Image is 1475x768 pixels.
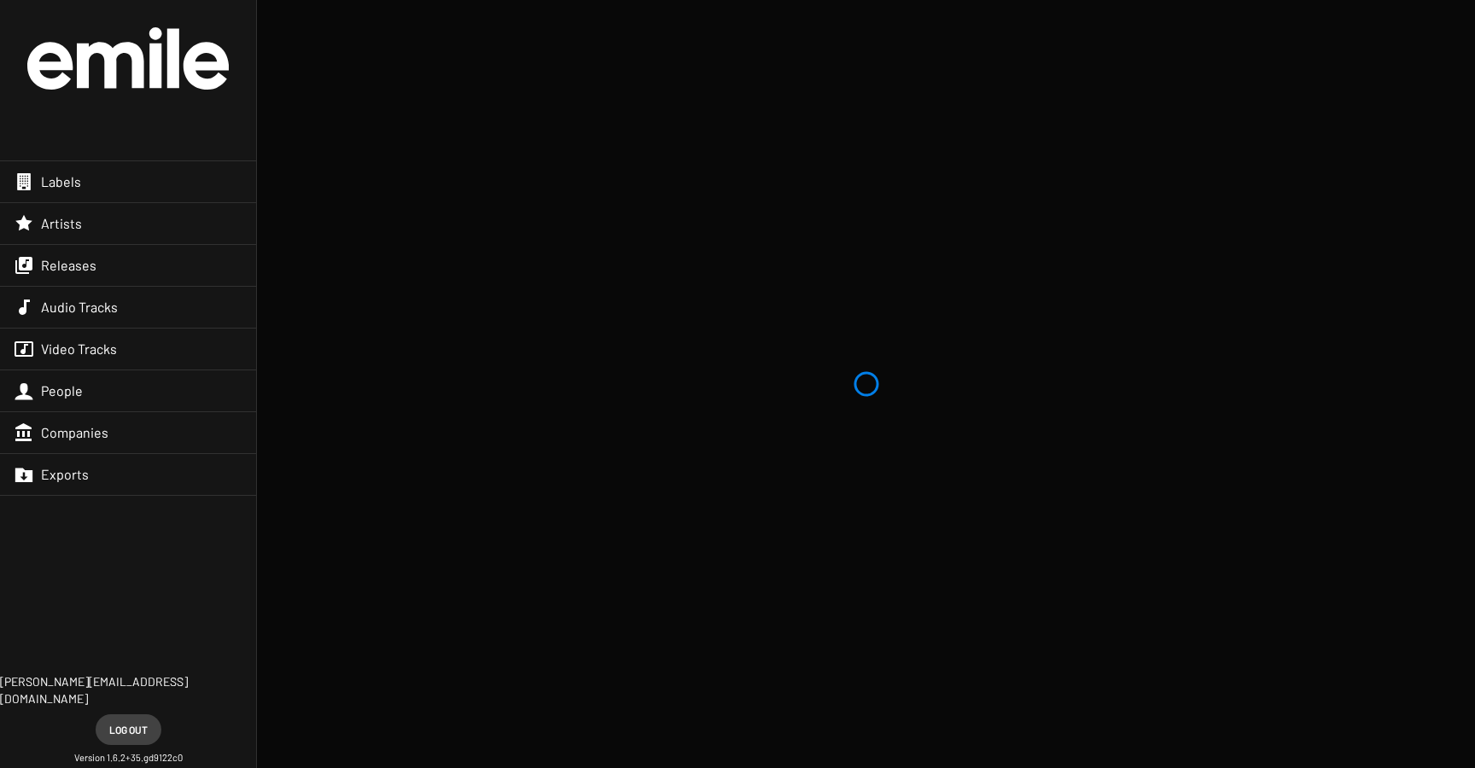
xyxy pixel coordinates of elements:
span: Releases [41,257,96,274]
span: Artists [41,215,82,232]
span: Companies [41,424,108,441]
button: Log out [96,714,161,745]
span: Audio Tracks [41,299,118,316]
span: Log out [109,714,148,745]
span: Video Tracks [41,340,117,358]
span: People [41,382,83,399]
small: Version 1.6.2+35.gd9122c0 [74,752,183,765]
img: grand-official-logo.svg [27,27,229,90]
span: Labels [41,173,81,190]
span: Exports [41,466,89,483]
